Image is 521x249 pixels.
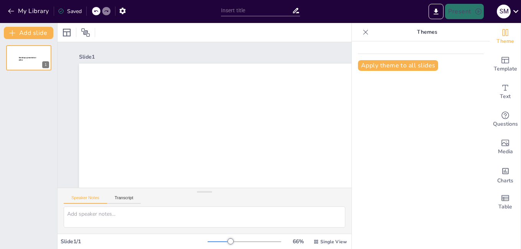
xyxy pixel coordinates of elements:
[500,92,511,101] span: Text
[61,26,73,39] div: Layout
[289,238,307,245] div: 66 %
[497,4,511,19] button: S M
[490,78,521,106] div: Add text boxes
[429,4,444,19] button: Export to PowerPoint
[490,133,521,161] div: Add images, graphics, shapes or video
[81,28,90,37] span: Position
[445,4,483,19] button: Present
[490,188,521,216] div: Add a table
[6,45,51,70] div: 1
[64,195,107,204] button: Speaker Notes
[58,8,82,15] div: Saved
[79,53,482,61] div: Slide 1
[4,27,53,39] button: Add slide
[490,23,521,51] div: Change the overall theme
[498,203,512,211] span: Table
[490,51,521,78] div: Add ready made slides
[19,57,36,61] span: Sendsteps presentation editor
[498,147,513,156] span: Media
[6,5,52,17] button: My Library
[490,161,521,188] div: Add charts and graphs
[496,37,514,46] span: Theme
[61,238,208,245] div: Slide 1 / 1
[497,5,511,18] div: S M
[494,65,517,73] span: Template
[490,106,521,133] div: Get real-time input from your audience
[42,61,49,68] div: 1
[358,60,438,71] button: Apply theme to all slides
[107,195,141,204] button: Transcript
[320,239,347,245] span: Single View
[497,177,513,185] span: Charts
[372,23,482,41] p: Themes
[493,120,518,128] span: Questions
[221,5,292,16] input: Insert title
